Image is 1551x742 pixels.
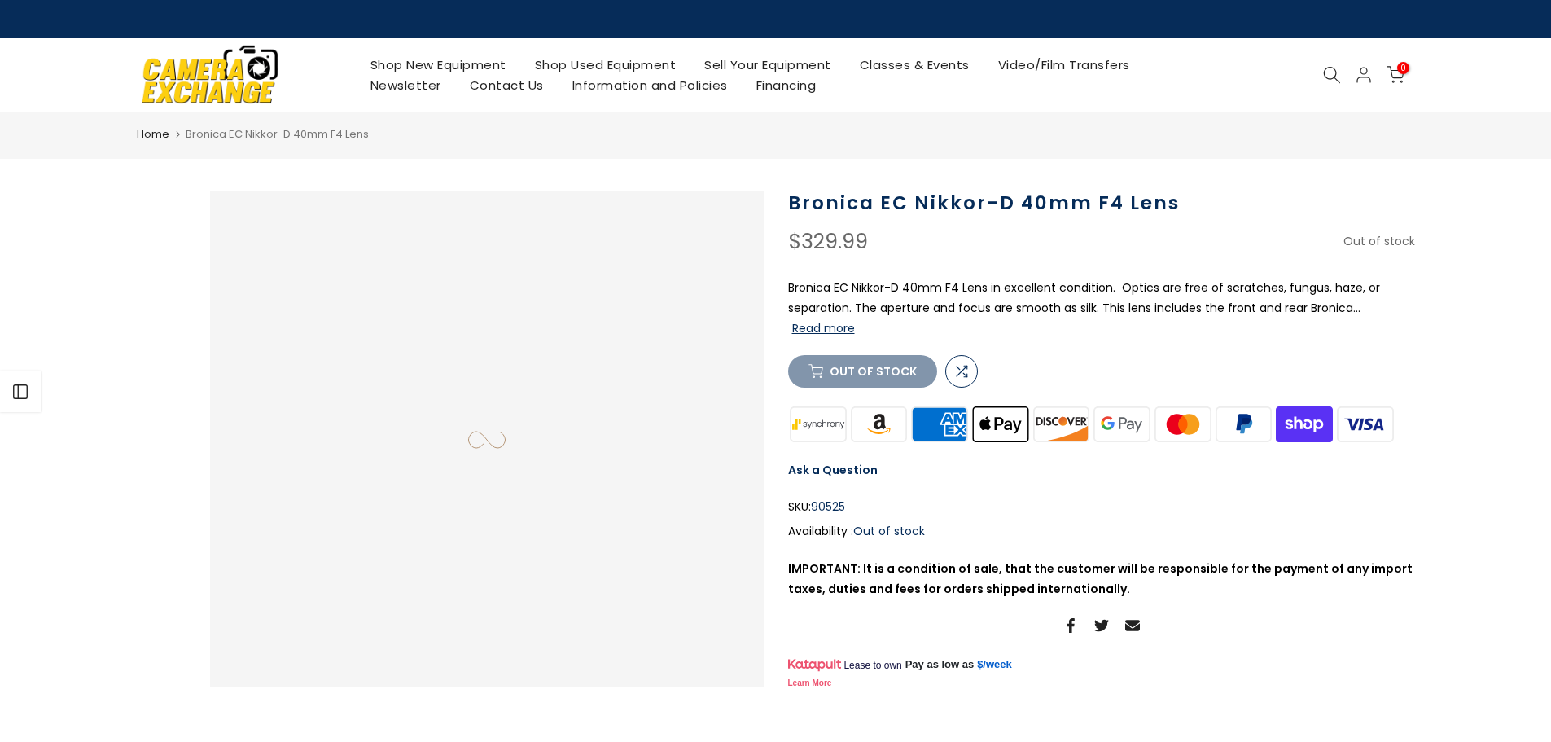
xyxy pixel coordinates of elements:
[970,404,1031,444] img: apple pay
[788,462,878,478] a: Ask a Question
[1152,404,1213,444] img: master
[690,55,846,75] a: Sell Your Equipment
[1343,233,1415,249] span: Out of stock
[788,678,832,687] a: Learn More
[1031,404,1092,444] img: discover
[356,55,520,75] a: Shop New Equipment
[853,523,925,539] span: Out of stock
[788,231,868,252] div: $329.99
[845,55,984,75] a: Classes & Events
[909,404,970,444] img: american express
[1092,404,1153,444] img: google pay
[788,278,1415,340] p: Bronica EC Nikkor-D 40mm F4 Lens in excellent condition. Optics are free of scratches, fungus, ha...
[788,560,1413,597] strong: IMPORTANT: It is a condition of sale, that the customer will be responsible for the payment of an...
[788,521,1415,542] div: Availability :
[792,321,855,336] button: Read more
[788,404,849,444] img: synchrony
[1334,404,1395,444] img: visa
[905,657,975,672] span: Pay as low as
[843,659,901,672] span: Lease to own
[1213,404,1274,444] img: paypal
[356,75,455,95] a: Newsletter
[811,497,845,517] span: 90525
[186,126,369,142] span: Bronica EC Nikkor-D 40mm F4 Lens
[984,55,1144,75] a: Video/Film Transfers
[455,75,558,95] a: Contact Us
[137,126,169,143] a: Home
[977,657,1012,672] a: $/week
[1094,616,1109,635] a: Share on Twitter
[788,497,1415,517] div: SKU:
[558,75,742,95] a: Information and Policies
[848,404,909,444] img: amazon payments
[520,55,690,75] a: Shop Used Equipment
[1397,62,1409,74] span: 0
[788,191,1415,215] h1: Bronica EC Nikkor-D 40mm F4 Lens
[1274,404,1335,444] img: shopify pay
[1387,66,1404,84] a: 0
[1125,616,1140,635] a: Share on Email
[742,75,830,95] a: Financing
[1063,616,1078,635] a: Share on Facebook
